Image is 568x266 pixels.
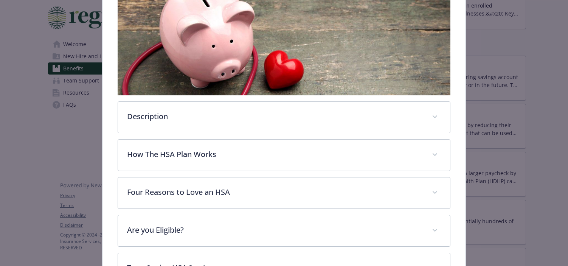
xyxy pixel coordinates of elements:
[118,102,450,133] div: Description
[118,177,450,208] div: Four Reasons to Love an HSA
[127,149,422,160] p: How The HSA Plan Works
[127,187,422,198] p: Four Reasons to Love an HSA
[127,224,422,236] p: Are you Eligible?
[127,111,422,122] p: Description
[118,215,450,246] div: Are you Eligible?
[118,140,450,171] div: How The HSA Plan Works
